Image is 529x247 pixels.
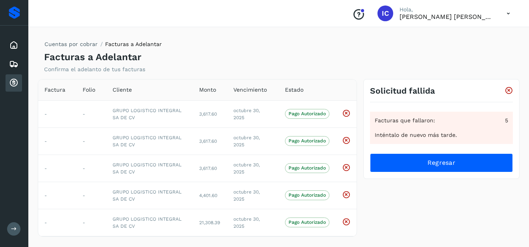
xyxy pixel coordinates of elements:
p: Pago Autorizado [289,192,326,198]
h4: Facturas a Adelantar [44,52,141,63]
span: octubre 30, 2025 [233,189,260,202]
p: Pago Autorizado [289,165,326,171]
span: octubre 30, 2025 [233,216,260,229]
p: Pago Autorizado [289,138,326,144]
div: Cuentas por cobrar [6,74,22,92]
td: GRUPO LOGISTICO INTEGRAL SA DE CV [106,100,193,127]
span: Estado [285,86,303,94]
td: - [76,182,106,209]
td: - [38,155,76,182]
span: Monto [199,86,216,94]
div: Inténtalo de nuevo más tarde. [375,131,508,139]
div: Facturas que fallaron: [375,116,508,125]
td: GRUPO LOGISTICO INTEGRAL SA DE CV [106,155,193,182]
p: Confirma el adelanto de tus facturas [44,66,145,73]
span: Facturas a Adelantar [105,41,162,47]
td: - [38,209,76,236]
span: octubre 30, 2025 [233,135,260,147]
span: 4,401.60 [199,193,217,198]
p: Isaias Camacho Valencia [400,13,494,20]
div: Embarques [6,55,22,73]
nav: breadcrumb [44,40,162,52]
span: Regresar [427,159,455,167]
span: 5 [505,116,508,125]
td: - [76,100,106,127]
button: Regresar [370,153,513,172]
p: Pago Autorizado [289,111,326,116]
td: - [76,209,106,236]
td: GRUPO LOGISTICO INTEGRAL SA DE CV [106,182,193,209]
span: octubre 30, 2025 [233,162,260,175]
td: - [38,127,76,155]
span: Cliente [113,86,132,94]
span: Vencimiento [233,86,267,94]
h3: Solicitud fallida [370,86,435,96]
a: Cuentas por cobrar [44,41,98,47]
span: 3,617.60 [199,138,217,144]
div: Inicio [6,37,22,54]
p: Hola, [400,6,494,13]
td: GRUPO LOGISTICO INTEGRAL SA DE CV [106,209,193,236]
span: octubre 30, 2025 [233,108,260,120]
span: Factura [44,86,65,94]
td: - [38,100,76,127]
td: - [38,182,76,209]
span: 3,617.60 [199,166,217,171]
p: Pago Autorizado [289,219,326,225]
span: 21,308.39 [199,220,220,225]
span: 3,617.60 [199,111,217,117]
td: - [76,127,106,155]
span: Folio [83,86,95,94]
td: GRUPO LOGISTICO INTEGRAL SA DE CV [106,127,193,155]
td: - [76,155,106,182]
